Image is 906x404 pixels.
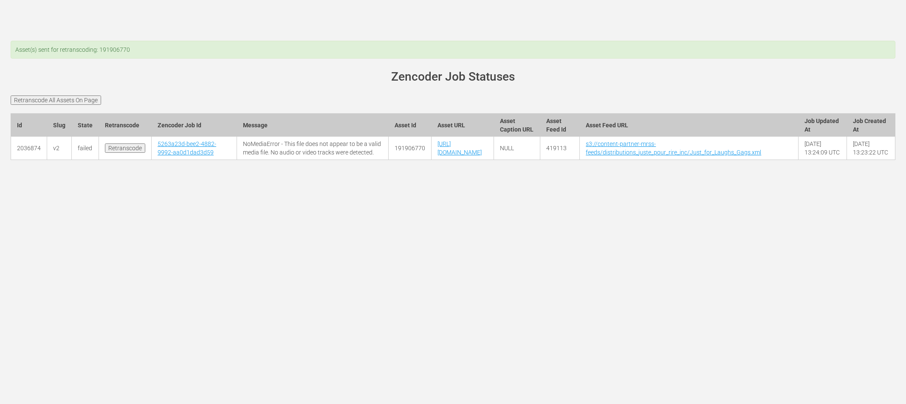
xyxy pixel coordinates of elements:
[540,137,580,160] td: 419113
[389,113,432,137] th: Asset Id
[540,113,580,137] th: Asset Feed Id
[389,137,432,160] td: 191906770
[47,137,72,160] td: v2
[494,137,540,160] td: NULL
[847,137,895,160] td: [DATE] 13:23:22 UTC
[99,113,152,137] th: Retranscode
[437,140,482,156] a: [URL][DOMAIN_NAME]
[237,137,389,160] td: NoMediaError - This file does not appear to be a valid media file. No audio or video tracks were ...
[152,113,237,137] th: Zencoder Job Id
[11,41,895,59] div: Asset(s) sent for retranscoding: 191906770
[23,70,883,84] h1: Zencoder Job Statuses
[105,143,145,153] input: Retranscode
[72,113,99,137] th: State
[11,137,47,160] td: 2036874
[72,137,99,160] td: failed
[847,113,895,137] th: Job Created At
[580,113,798,137] th: Asset Feed URL
[11,95,101,105] input: Retranscode All Assets On Page
[47,113,72,137] th: Slug
[586,140,761,156] a: s3://content-partner-mrss-feeds/distributions_juste_pour_rire_inc/Just_for_Laughs_Gags.xml
[798,113,847,137] th: Job Updated At
[494,113,540,137] th: Asset Caption URL
[237,113,389,137] th: Message
[798,137,847,160] td: [DATE] 13:24:09 UTC
[158,140,216,156] a: 5263a23d-bee2-4882-9992-aa0d1dad3d59
[11,113,47,137] th: Id
[432,113,494,137] th: Asset URL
